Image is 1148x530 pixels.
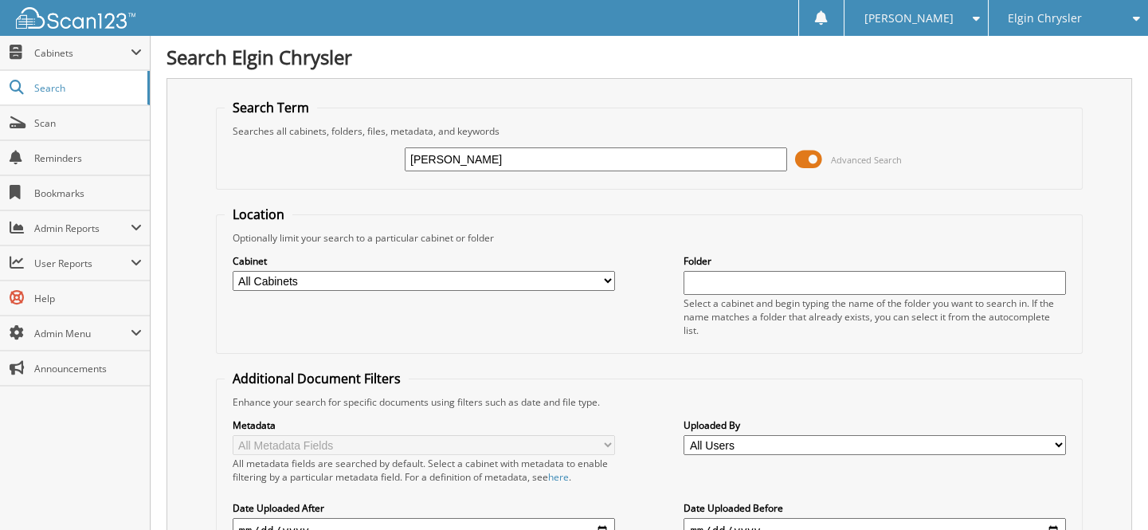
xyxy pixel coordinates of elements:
[225,206,292,223] legend: Location
[225,231,1075,245] div: Optionally limit your search to a particular cabinet or folder
[225,124,1075,138] div: Searches all cabinets, folders, files, metadata, and keywords
[34,186,142,200] span: Bookmarks
[233,418,615,432] label: Metadata
[1008,14,1082,23] span: Elgin Chrysler
[34,46,131,60] span: Cabinets
[233,254,615,268] label: Cabinet
[34,327,131,340] span: Admin Menu
[684,254,1066,268] label: Folder
[684,418,1066,432] label: Uploaded By
[684,296,1066,337] div: Select a cabinet and begin typing the name of the folder you want to search in. If the name match...
[34,151,142,165] span: Reminders
[34,81,139,95] span: Search
[34,116,142,130] span: Scan
[225,99,317,116] legend: Search Term
[167,44,1132,70] h1: Search Elgin Chrysler
[34,257,131,270] span: User Reports
[548,470,569,484] a: here
[864,14,954,23] span: [PERSON_NAME]
[34,362,142,375] span: Announcements
[831,154,902,166] span: Advanced Search
[233,457,615,484] div: All metadata fields are searched by default. Select a cabinet with metadata to enable filtering b...
[16,7,135,29] img: scan123-logo-white.svg
[225,395,1075,409] div: Enhance your search for specific documents using filters such as date and file type.
[225,370,409,387] legend: Additional Document Filters
[34,222,131,235] span: Admin Reports
[684,501,1066,515] label: Date Uploaded Before
[1068,453,1148,530] iframe: Chat Widget
[233,501,615,515] label: Date Uploaded After
[34,292,142,305] span: Help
